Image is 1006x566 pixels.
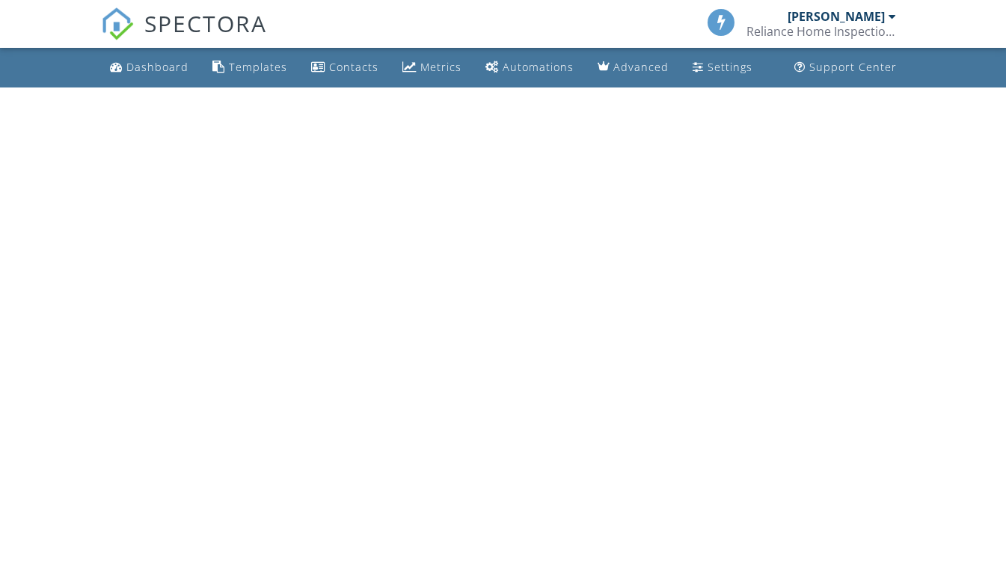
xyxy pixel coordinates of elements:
[592,54,675,81] a: Advanced
[788,9,885,24] div: [PERSON_NAME]
[305,54,384,81] a: Contacts
[206,54,293,81] a: Templates
[229,60,287,74] div: Templates
[503,60,574,74] div: Automations
[746,24,896,39] div: Reliance Home Inspection San Diego
[104,54,194,81] a: Dashboard
[329,60,378,74] div: Contacts
[687,54,758,81] a: Settings
[101,20,267,52] a: SPECTORA
[420,60,461,74] div: Metrics
[101,7,134,40] img: The Best Home Inspection Software - Spectora
[708,60,752,74] div: Settings
[144,7,267,39] span: SPECTORA
[809,60,897,74] div: Support Center
[396,54,467,81] a: Metrics
[126,60,188,74] div: Dashboard
[479,54,580,81] a: Automations (Basic)
[613,60,669,74] div: Advanced
[788,54,903,81] a: Support Center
